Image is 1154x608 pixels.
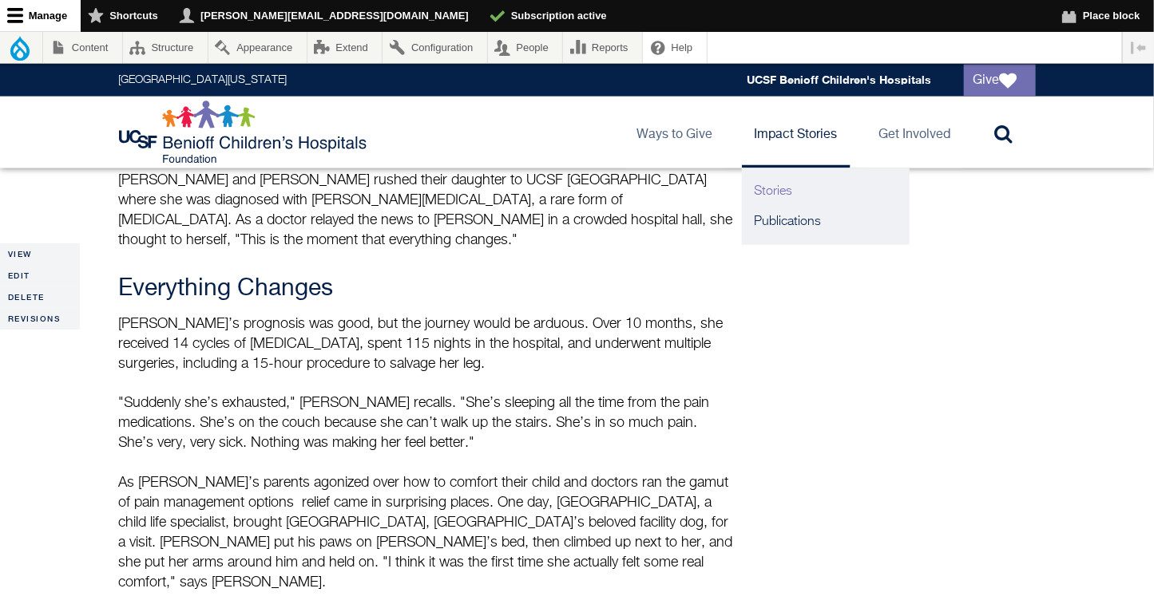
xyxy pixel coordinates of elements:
[119,171,734,251] p: [PERSON_NAME] and [PERSON_NAME] rushed their daughter to UCSF [GEOGRAPHIC_DATA] where she was dia...
[742,97,851,168] a: Impact Stories
[488,32,563,63] a: People
[119,314,734,374] p: [PERSON_NAME]’s prognosis was good, but the journey would be arduous. Over 10 months, she receive...
[742,176,910,207] a: Stories
[383,32,486,63] a: Configuration
[119,474,734,594] p: As [PERSON_NAME]’s parents agonized over how to comfort their child and doctors ran the gamut of ...
[119,75,288,86] a: [GEOGRAPHIC_DATA][US_STATE]
[643,32,707,63] a: Help
[964,65,1036,97] a: Give
[123,32,208,63] a: Structure
[119,101,371,164] img: Logo for UCSF Benioff Children's Hospitals Foundation
[119,394,734,454] p: "Suddenly she’s exhausted," [PERSON_NAME] recalls. "She’s sleeping all the time from the pain med...
[563,32,642,63] a: Reports
[625,97,726,168] a: Ways to Give
[748,73,932,87] a: UCSF Benioff Children's Hospitals
[866,97,964,168] a: Get Involved
[43,32,122,63] a: Content
[1123,32,1154,63] button: Vertical orientation
[307,32,383,63] a: Extend
[119,274,734,303] h3: Everything Changes
[742,207,910,237] a: Publications
[208,32,307,63] a: Appearance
